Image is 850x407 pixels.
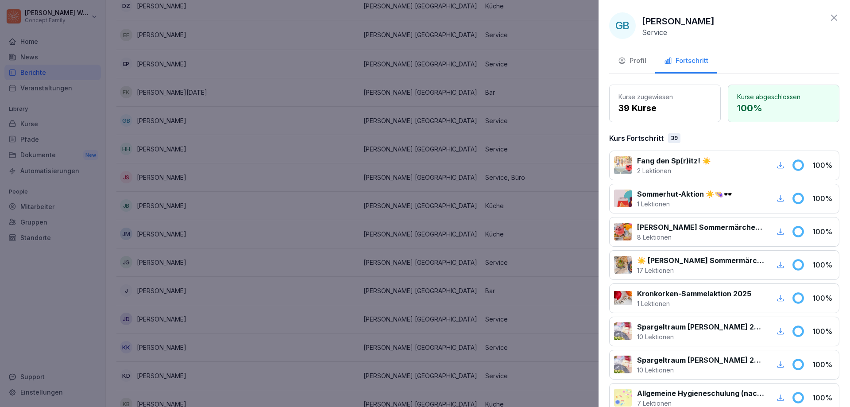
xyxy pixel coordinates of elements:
p: Kurse zugewiesen [618,92,711,101]
div: Fortschritt [664,56,708,66]
p: Spargeltraum [PERSON_NAME] 2025 💭 [637,322,764,332]
button: Profil [609,50,655,74]
p: 100 % [737,101,830,115]
div: 39 [668,133,680,143]
p: Allgemeine Hygieneschulung (nach LMHV §4) [637,388,764,399]
p: Fang den Sp(r)itz! ☀️ [637,155,711,166]
p: 100 % [812,260,835,270]
p: 1 Lektionen [637,199,732,209]
p: 39 Kurse [618,101,711,115]
p: 10 Lektionen [637,365,764,375]
div: GB [609,12,636,39]
p: 100 % [812,293,835,303]
p: [PERSON_NAME] Sommermärchen 2025 - Getränke [637,222,764,233]
p: ☀️ [PERSON_NAME] Sommermärchen 2025 - Speisen [637,255,764,266]
p: Spargeltraum [PERSON_NAME] 2025 💭 [637,355,764,365]
p: 100 % [812,359,835,370]
p: 100 % [812,226,835,237]
p: 1 Lektionen [637,299,751,308]
p: 10 Lektionen [637,332,764,341]
p: Kurs Fortschritt [609,133,664,143]
p: 100 % [812,392,835,403]
p: 100 % [812,326,835,337]
p: 100 % [812,160,835,171]
p: [PERSON_NAME] [642,15,715,28]
p: 17 Lektionen [637,266,764,275]
div: Profil [618,56,646,66]
p: 100 % [812,193,835,204]
p: Service [642,28,667,37]
p: Kurse abgeschlossen [737,92,830,101]
p: 8 Lektionen [637,233,764,242]
p: Kronkorken-Sammelaktion 2025 [637,288,751,299]
p: 2 Lektionen [637,166,711,175]
button: Fortschritt [655,50,717,74]
p: Sommerhut-Aktion ☀️👒🕶️ [637,189,732,199]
